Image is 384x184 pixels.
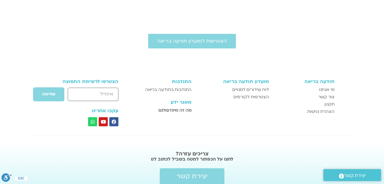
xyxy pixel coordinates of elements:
h3: עקבו אחרינו [50,108,119,113]
a: מי אנחנו [275,86,335,93]
span: יצירת קשר [176,173,208,180]
a: הצטרפות לקורסים [198,93,269,101]
span: לוח שידורים למנויים [232,86,269,93]
span: שליחה [42,92,55,97]
h3: תודעה בריאה [275,79,335,84]
h2: לחצו על הכפתור למטה בשביל לכתוב לנו [34,156,350,162]
h3: התנדבות [135,79,191,84]
span: תקנון [325,101,335,108]
a: הצטרפות למועדון תודעה בריאה [148,34,236,48]
h3: הצטרפו לרשימת התפוצה [50,79,119,84]
a: יצירת קשר [323,169,381,181]
span: מי אנחנו [319,86,335,93]
span: הצטרפות למועדון תודעה בריאה [157,38,227,44]
span: הצטרפות לקורסים [233,93,269,101]
span: מה זה מיינדפולנס [158,107,192,114]
a: צור קשר [275,93,335,101]
a: התנדבות בתודעה בריאה [135,86,191,93]
form: טופס חדש [50,87,119,105]
span: יצירת קשר [344,172,366,180]
span: התנדבות בתודעה בריאה [145,86,192,93]
input: אימייל [68,88,118,101]
span: הצהרת נגישות [307,108,335,115]
h3: מועדון תודעה בריאה [198,79,269,84]
a: תקנון [275,101,335,108]
span: צור קשר [318,93,335,101]
a: לוח שידורים למנויים [198,86,269,93]
button: שליחה [33,87,65,102]
h3: מאגר ידע [135,99,191,105]
a: מה זה מיינדפולנס [135,107,191,114]
a: הצהרת נגישות [275,108,335,115]
h2: צריכים עזרה? [34,151,350,157]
